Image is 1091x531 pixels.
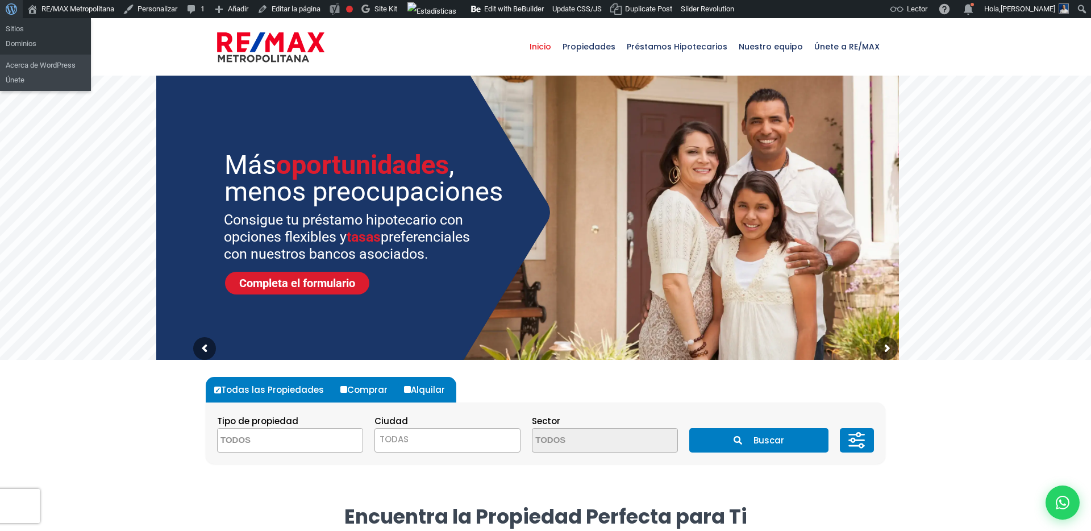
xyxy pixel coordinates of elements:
[1001,5,1055,13] span: [PERSON_NAME]
[276,149,449,180] span: oportunidades
[809,18,885,75] a: Únete a RE/MAX
[340,386,347,393] input: Comprar
[374,5,397,13] span: Site Kit
[557,18,621,75] a: Propiedades
[347,229,381,245] span: tasas
[532,415,560,427] span: Sector
[407,2,456,20] img: Visitas de 48 horas. Haz clic para ver más estadísticas del sitio.
[375,432,520,447] span: TODAS
[380,433,409,445] span: TODAS
[217,415,298,427] span: Tipo de propiedad
[374,428,520,453] span: TODAS
[224,151,507,205] sr7-txt: Más , menos preocupaciones
[689,428,828,453] button: Buscar
[401,377,456,403] label: Alquilar
[557,30,621,64] span: Propiedades
[211,377,335,403] label: Todas las Propiedades
[524,18,557,75] a: Inicio
[218,429,328,453] textarea: Search
[217,18,324,75] a: RE/MAX Metropolitana
[621,30,733,64] span: Préstamos Hipotecarios
[217,30,324,64] img: remax-metropolitana-logo
[344,503,747,530] strong: Encuentra la Propiedad Perfecta para Ti
[374,415,408,427] span: Ciudad
[532,429,643,453] textarea: Search
[621,18,733,75] a: Préstamos Hipotecarios
[733,30,809,64] span: Nuestro equipo
[225,272,369,294] a: Completa el formulario
[346,6,353,13] div: Frase clave objetivo no establecida
[338,377,399,403] label: Comprar
[809,30,885,64] span: Únete a RE/MAX
[733,18,809,75] a: Nuestro equipo
[214,387,221,393] input: Todas las Propiedades
[224,211,485,263] sr7-txt: Consigue tu préstamo hipotecario con opciones flexibles y preferenciales con nuestros bancos asoc...
[404,386,411,393] input: Alquilar
[681,5,734,13] span: Slider Revolution
[524,30,557,64] span: Inicio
